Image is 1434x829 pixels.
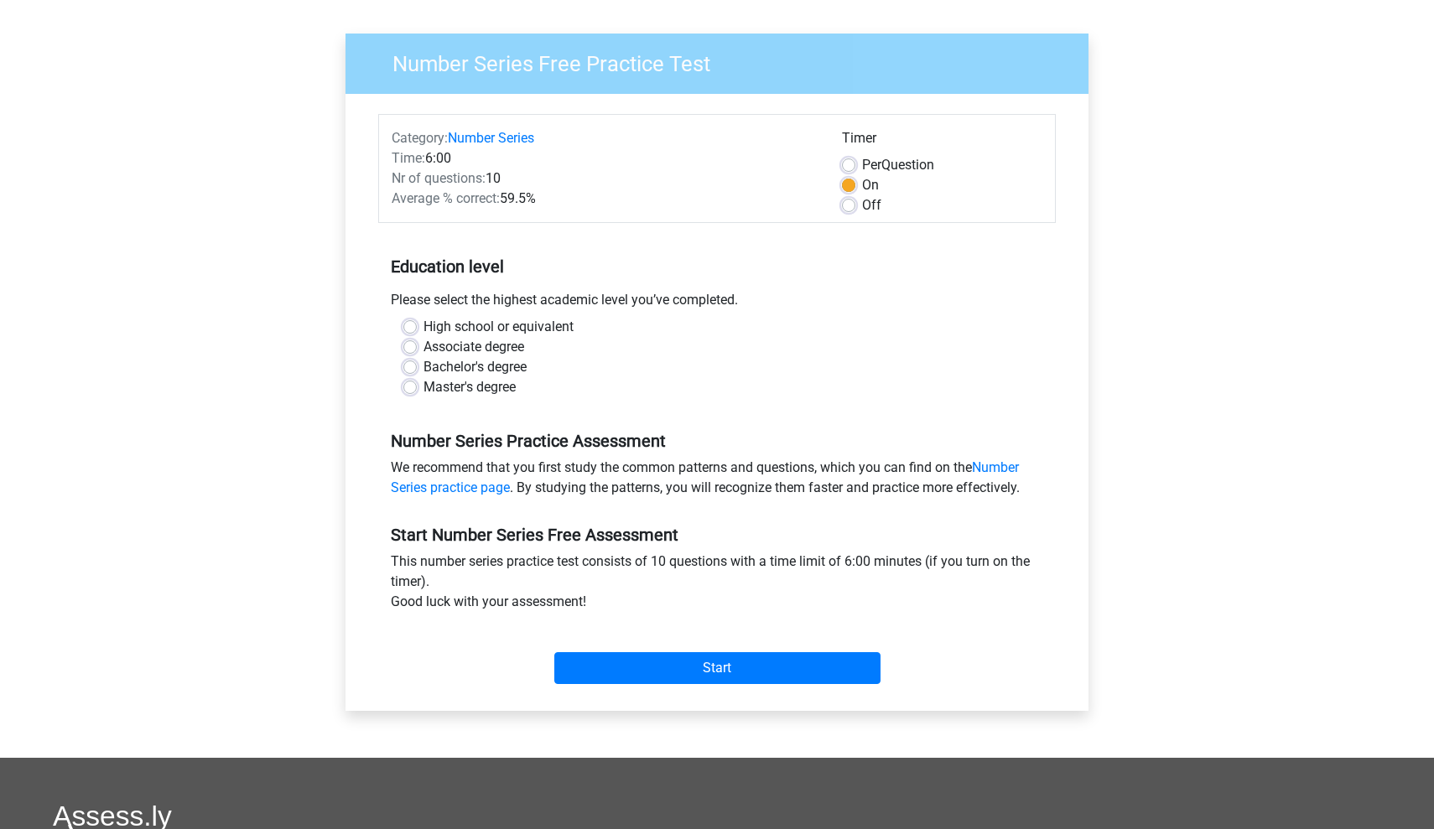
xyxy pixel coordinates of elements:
[379,148,829,168] div: 6:00
[862,155,934,175] label: Question
[378,290,1056,317] div: Please select the highest academic level you’ve completed.
[423,377,516,397] label: Master's degree
[862,157,881,173] span: Per
[423,337,524,357] label: Associate degree
[378,458,1056,505] div: We recommend that you first study the common patterns and questions, which you can find on the . ...
[423,357,527,377] label: Bachelor's degree
[379,168,829,189] div: 10
[862,175,879,195] label: On
[379,189,829,209] div: 59.5%
[448,130,534,146] a: Number Series
[392,130,448,146] span: Category:
[862,195,881,215] label: Off
[378,552,1056,619] div: This number series practice test consists of 10 questions with a time limit of 6:00 minutes (if y...
[391,250,1043,283] h5: Education level
[392,170,486,186] span: Nr of questions:
[842,128,1042,155] div: Timer
[391,431,1043,451] h5: Number Series Practice Assessment
[392,190,500,206] span: Average % correct:
[372,44,1076,77] h3: Number Series Free Practice Test
[554,652,881,684] input: Start
[391,525,1043,545] h5: Start Number Series Free Assessment
[423,317,574,337] label: High school or equivalent
[392,150,425,166] span: Time:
